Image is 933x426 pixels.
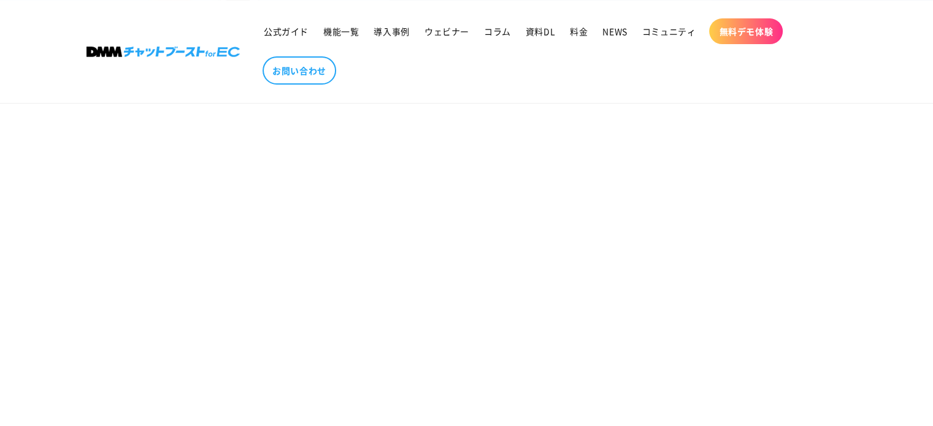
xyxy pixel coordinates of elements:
span: 公式ガイド [264,26,309,37]
a: 導入事例 [366,18,417,44]
a: コラム [477,18,518,44]
a: 料金 [562,18,595,44]
span: 無料デモ体験 [719,26,773,37]
span: 資料DL [526,26,555,37]
span: コミュニティ [642,26,696,37]
span: ウェビナー [424,26,469,37]
span: コラム [484,26,511,37]
a: ウェビナー [417,18,477,44]
span: 料金 [570,26,588,37]
span: NEWS [602,26,627,37]
span: お問い合わせ [272,65,326,76]
span: 導入事例 [374,26,409,37]
a: 機能一覧 [316,18,366,44]
a: NEWS [595,18,634,44]
a: お問い合わせ [263,56,336,85]
img: 株式会社DMM Boost [86,47,240,57]
a: 公式ガイド [256,18,316,44]
a: 無料デモ体験 [709,18,783,44]
a: コミュニティ [635,18,704,44]
span: 機能一覧 [323,26,359,37]
a: 資料DL [518,18,562,44]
